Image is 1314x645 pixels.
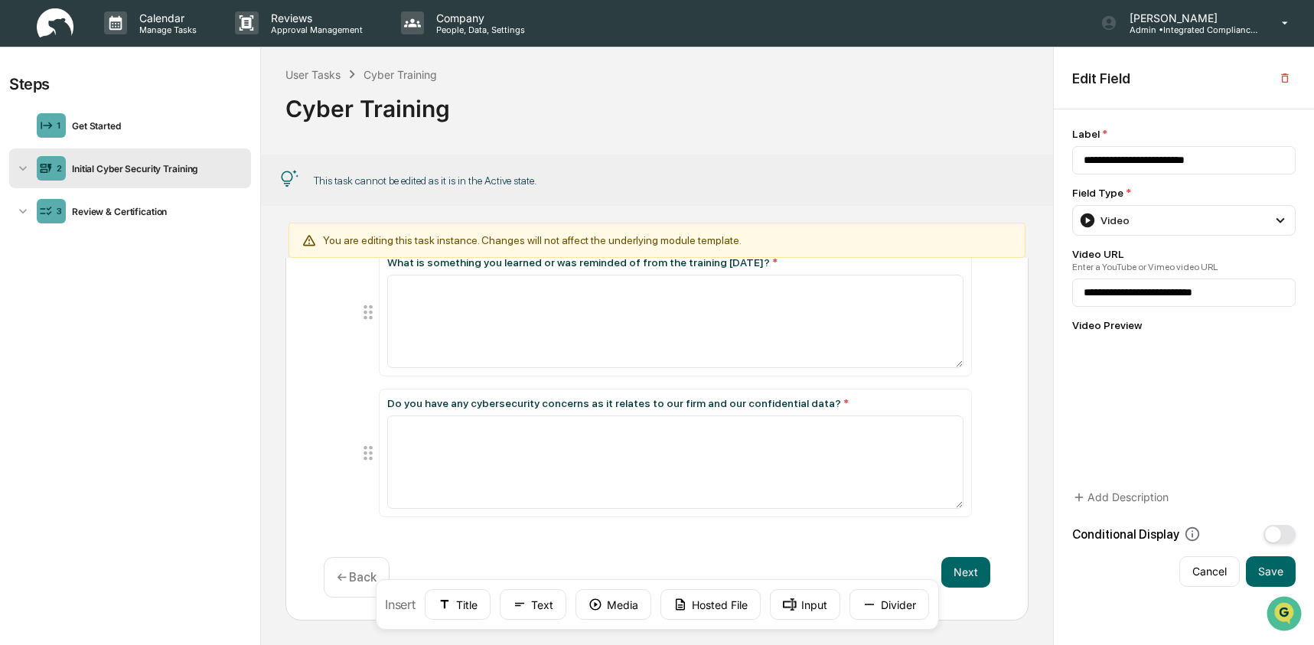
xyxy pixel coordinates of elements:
[66,206,245,217] div: Review & Certification
[1072,344,1296,469] iframe: Vimeo video player
[66,163,245,174] div: Initial Cyber Security Training
[9,75,50,93] div: Steps
[15,32,279,57] p: How can we help?
[15,117,43,145] img: 1746055101610-c473b297-6a78-478c-a979-82029cc54cd1
[425,589,491,620] button: Title
[1072,526,1201,542] div: Conditional Display
[1072,70,1130,86] h2: Edit Field
[770,589,840,620] button: Input
[1072,482,1169,513] button: Add Description
[1246,556,1296,587] button: Save
[1072,319,1296,331] div: Video Preview
[57,163,62,174] div: 2
[314,174,536,187] div: This task cannot be edited as it is in the Active state.
[259,24,370,35] p: Approval Management
[424,11,533,24] p: Company
[260,122,279,140] button: Start new chat
[127,11,204,24] p: Calendar
[52,132,194,145] div: We're available if you need us!
[285,68,341,81] div: User Tasks
[108,259,185,271] a: Powered byPylon
[289,223,1025,258] div: You are editing this task instance. Changes will not affect the underlying module template.
[849,589,929,620] button: Divider
[941,557,990,588] button: Next
[424,24,533,35] p: People, Data, Settings
[111,194,123,207] div: 🗄️
[152,259,185,271] span: Pylon
[52,117,251,132] div: Start new chat
[1079,212,1130,229] div: Video
[375,579,938,630] div: Insert
[1072,248,1296,260] div: Video URL
[660,589,761,620] button: Hosted File
[1265,595,1306,636] iframe: Open customer support
[280,170,298,188] img: Tip
[126,193,190,208] span: Attestations
[337,570,377,585] p: ← Back
[1179,556,1240,587] button: Cancel
[1072,187,1296,199] div: Field Type
[285,83,1029,122] div: Cyber Training
[259,11,370,24] p: Reviews
[37,8,73,38] img: logo
[9,216,103,243] a: 🔎Data Lookup
[1117,24,1260,35] p: Admin • Integrated Compliance Advisors - Consultants
[380,249,972,376] div: What is something you learned or was reminded of from the training [DATE]? *
[105,187,196,214] a: 🗄️Attestations
[1072,128,1296,140] div: Label
[31,193,99,208] span: Preclearance
[9,187,105,214] a: 🖐️Preclearance
[575,589,651,620] button: Media
[364,68,437,81] div: Cyber Training
[387,256,964,269] div: What is something you learned or was reminded of from the training [DATE]?
[66,120,245,132] div: Get Started
[15,194,28,207] div: 🖐️
[57,120,61,131] div: 1
[380,389,972,516] div: Do you have any cybersecurity concerns as it relates to our firm and our confidential data? *
[500,589,566,620] button: Text
[31,222,96,237] span: Data Lookup
[1072,262,1296,272] div: Enter a YouTube or Vimeo video URL
[127,24,204,35] p: Manage Tasks
[56,206,62,217] div: 3
[387,397,964,409] div: Do you have any cybersecurity concerns as it relates to our firm and our confidential data?
[15,223,28,236] div: 🔎
[1117,11,1260,24] p: [PERSON_NAME]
